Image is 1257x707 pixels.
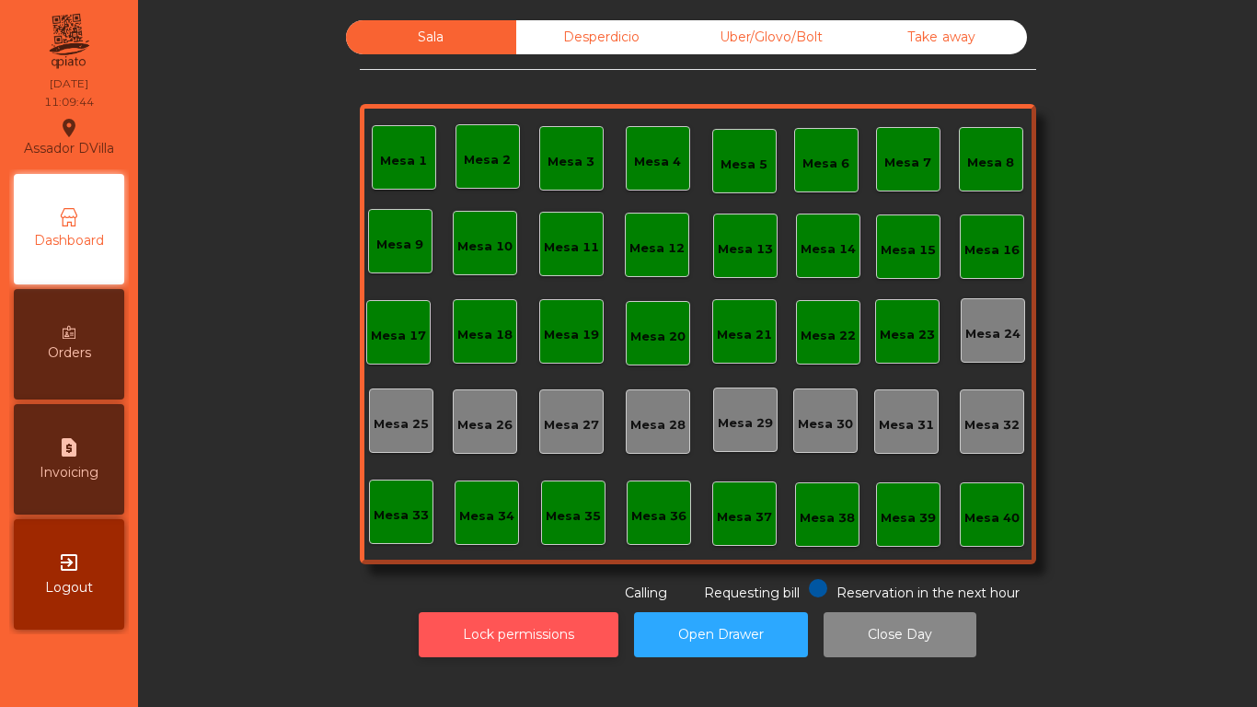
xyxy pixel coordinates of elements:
div: Mesa 5 [721,156,767,174]
span: Calling [625,585,667,601]
div: Mesa 13 [718,240,773,259]
div: Mesa 9 [376,236,423,254]
div: Assador DVilla [24,114,114,160]
div: Mesa 26 [457,416,513,435]
span: Requesting bill [704,585,800,601]
div: Mesa 37 [717,508,772,527]
div: Mesa 40 [964,509,1020,527]
div: Mesa 32 [964,416,1020,435]
div: Mesa 38 [800,509,855,527]
div: Mesa 18 [457,326,513,344]
div: Mesa 35 [546,507,601,526]
div: 11:09:44 [44,94,94,110]
div: Mesa 7 [884,154,931,172]
div: Mesa 29 [718,414,773,433]
div: Mesa 15 [881,241,936,260]
div: Mesa 3 [548,153,594,171]
i: location_on [58,117,80,139]
div: [DATE] [50,75,88,92]
img: qpiato [46,9,91,74]
div: Mesa 19 [544,326,599,344]
div: Mesa 23 [880,326,935,344]
div: Mesa 30 [798,415,853,434]
div: Mesa 6 [802,155,849,173]
div: Mesa 28 [630,416,686,435]
div: Mesa 16 [964,241,1020,260]
div: Sala [346,20,516,54]
div: Mesa 31 [879,416,934,435]
button: Open Drawer [634,612,808,657]
div: Mesa 25 [374,415,429,434]
div: Mesa 20 [630,328,686,346]
div: Mesa 12 [629,239,685,258]
div: Desperdicio [516,20,686,54]
div: Uber/Glovo/Bolt [686,20,857,54]
div: Mesa 21 [717,326,772,344]
div: Mesa 14 [801,240,856,259]
span: Invoicing [40,463,98,482]
div: Mesa 10 [457,238,513,256]
span: Orders [48,343,91,363]
span: Dashboard [34,231,104,250]
div: Mesa 17 [371,327,426,345]
i: exit_to_app [58,551,80,574]
div: Mesa 11 [544,238,599,257]
button: Close Day [824,612,976,657]
div: Mesa 27 [544,416,599,435]
button: Lock permissions [419,612,618,657]
span: Reservation in the next hour [836,585,1020,601]
div: Mesa 36 [631,507,686,526]
div: Mesa 22 [801,327,856,345]
div: Mesa 1 [380,152,427,170]
div: Mesa 33 [374,506,429,525]
div: Mesa 24 [965,325,1021,343]
div: Mesa 2 [464,151,511,169]
div: Mesa 8 [967,154,1014,172]
div: Mesa 34 [459,507,514,526]
div: Take away [857,20,1027,54]
div: Mesa 4 [634,153,681,171]
i: request_page [58,436,80,458]
span: Logout [45,578,93,597]
div: Mesa 39 [881,509,936,527]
